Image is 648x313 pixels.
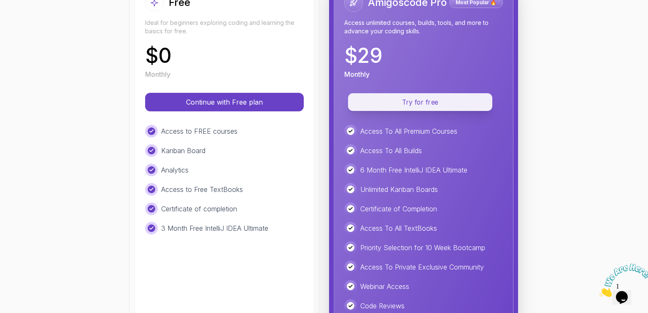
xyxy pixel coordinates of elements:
p: Access To All Builds [360,146,422,156]
p: Access unlimited courses, builds, tools, and more to advance your coding skills. [344,19,503,35]
p: Code Reviews [360,301,405,311]
p: Access To Private Exclusive Community [360,262,484,272]
p: Try for free [358,97,483,107]
p: $ 0 [145,46,172,66]
button: Try for free [348,93,492,111]
p: Monthly [344,69,370,79]
img: Chat attention grabber [3,3,56,37]
span: 1 [3,3,7,11]
iframe: chat widget [596,260,648,300]
p: Access To All Premium Courses [360,126,457,136]
p: Access To All TextBooks [360,223,437,233]
p: Webinar Access [360,281,409,291]
p: Ideal for beginners exploring coding and learning the basics for free. [145,19,304,35]
p: Monthly [145,69,170,79]
p: Certificate of completion [161,204,237,214]
p: Unlimited Kanban Boards [360,184,438,194]
p: Access to FREE courses [161,126,238,136]
p: 6 Month Free IntelliJ IDEA Ultimate [360,165,467,175]
p: Priority Selection for 10 Week Bootcamp [360,243,485,253]
p: 3 Month Free IntelliJ IDEA Ultimate [161,223,268,233]
p: Kanban Board [161,146,205,156]
p: $ 29 [344,46,383,66]
p: Access to Free TextBooks [161,184,243,194]
button: Continue with Free plan [145,93,304,111]
p: Analytics [161,165,189,175]
p: Continue with Free plan [155,97,294,107]
p: Certificate of Completion [360,204,437,214]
